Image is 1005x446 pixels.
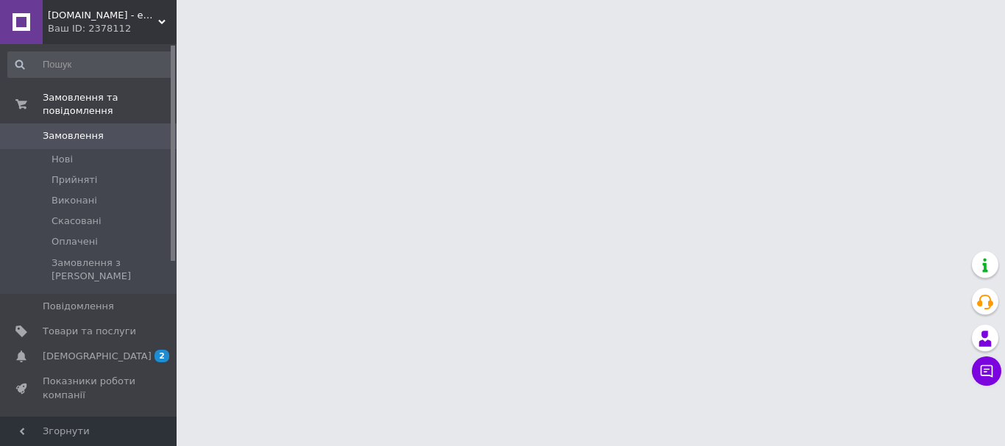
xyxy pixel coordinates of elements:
span: Замовлення [43,129,104,143]
span: [DEMOGRAPHIC_DATA] [43,350,152,363]
span: Замовлення з [PERSON_NAME] [52,256,172,283]
span: Повідомлення [43,300,114,313]
div: Ваш ID: 2378112 [48,22,177,35]
span: 2 [155,350,169,362]
span: TehStroy.net - електроінструмент | садова техніка [48,9,158,22]
span: Замовлення та повідомлення [43,91,177,118]
span: Прийняті [52,173,97,187]
span: Товари та послуги [43,325,136,338]
span: Скасовані [52,215,102,228]
span: Виконані [52,194,97,207]
span: Панель управління [43,414,136,440]
span: Показники роботи компанії [43,375,136,401]
span: Нові [52,153,73,166]
input: Пошук [7,51,174,78]
span: Оплачені [52,235,98,248]
button: Чат з покупцем [972,356,1001,386]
